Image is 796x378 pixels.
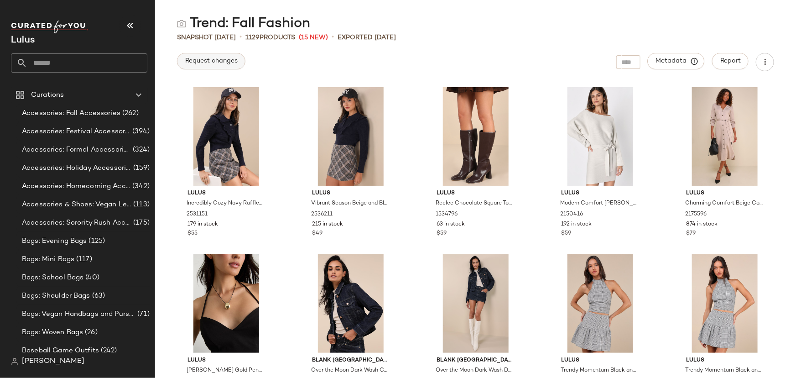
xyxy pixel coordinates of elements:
[554,254,646,353] img: 11994921_2486991.jpg
[312,220,343,229] span: 215 in stock
[685,199,763,208] span: Charming Comfort Beige Collared Button-Up Sweater Dress
[437,220,465,229] span: 63 in stock
[11,21,88,33] img: cfy_white_logo.C9jOOHJF.svg
[561,199,638,208] span: Modern Comfort [PERSON_NAME] Sleeve Mini Sweater Dress
[22,356,84,367] span: [PERSON_NAME]
[685,367,763,375] span: Trendy Momentum Black and White Plaid Mini Skirt
[562,230,572,238] span: $59
[436,199,514,208] span: Reelee Chocolate Square Toe Knee-High Boots
[187,189,265,198] span: Lulus
[299,33,328,42] span: (15 New)
[561,367,638,375] span: Trendy Momentum Black and White Plaid Backless Halter Top
[31,90,64,100] span: Curations
[22,273,83,283] span: Bags: School Bags
[311,210,333,219] span: 2536211
[99,346,117,356] span: (242)
[686,357,764,365] span: Lulus
[131,199,150,210] span: (113)
[131,163,150,173] span: (159)
[562,220,592,229] span: 192 in stock
[312,357,390,365] span: Blank [GEOGRAPHIC_DATA]
[22,108,120,119] span: Accessories: Fall Accessories
[679,87,771,186] img: 11771901_2175596.jpg
[679,254,771,353] img: 11995121_2486951.jpg
[720,58,741,65] span: Report
[135,309,150,320] span: (71)
[22,145,131,155] span: Accessories: Formal Accessories
[22,218,131,228] span: Accessories: Sorority Rush Accessories
[22,181,130,192] span: Accessories: Homecoming Accessories
[430,254,522,353] img: 12169961_2485171.jpg
[305,254,397,353] img: 12165041_2485191.jpg
[22,327,83,338] span: Bags: Woven Bags
[648,53,705,69] button: Metadata
[338,33,396,42] p: Exported [DATE]
[83,273,99,283] span: (40)
[686,189,764,198] span: Lulus
[177,19,186,28] img: svg%3e
[180,254,272,353] img: 2726631_03_OM_2025-07-23.jpg
[187,367,264,375] span: [PERSON_NAME] Gold Pendant Cord Choker Necklace
[22,309,135,320] span: Bags: Vegan Handbags and Purses
[177,53,245,69] button: Request changes
[245,33,295,42] div: Products
[185,58,238,65] span: Request changes
[312,189,390,198] span: Lulus
[187,210,208,219] span: 2531151
[562,189,639,198] span: Lulus
[83,327,98,338] span: (26)
[430,87,522,186] img: 12053201_1534796.jpg
[554,87,646,186] img: 10553801_2150416.jpg
[332,32,334,43] span: •
[311,367,389,375] span: Over the Moon Dark Wash Cropped Denim Jacket
[187,199,264,208] span: Incredibly Cozy Navy Ruffled Collared Pullover Sweater
[130,126,150,137] span: (394)
[436,367,514,375] span: Over the Moon Dark Wash Denim Micro Mini Skirt
[177,15,310,33] div: Trend: Fall Fashion
[87,236,105,247] span: (125)
[187,220,218,229] span: 179 in stock
[437,230,447,238] span: $59
[656,57,697,65] span: Metadata
[130,181,150,192] span: (342)
[74,254,92,265] span: (117)
[187,230,198,238] span: $55
[686,230,696,238] span: $79
[561,210,583,219] span: 2150416
[245,34,260,41] span: 1129
[312,230,323,238] span: $49
[22,236,87,247] span: Bags: Evening Bags
[11,36,35,45] span: Current Company Name
[120,108,139,119] span: (262)
[180,87,272,186] img: 12172921_2531151.jpg
[22,254,74,265] span: Bags: Mini Bags
[305,87,397,186] img: 12111541_2536211.jpg
[131,145,150,155] span: (324)
[436,210,458,219] span: 1534796
[311,199,389,208] span: Vibrant Season Beige and Blue Plaid Mini Skirt
[22,291,90,301] span: Bags: Shoulder Bags
[22,163,131,173] span: Accessories: Holiday Accessories
[437,357,515,365] span: Blank [GEOGRAPHIC_DATA]
[685,210,707,219] span: 2175596
[187,357,265,365] span: Lulus
[562,357,639,365] span: Lulus
[131,218,150,228] span: (175)
[239,32,242,43] span: •
[177,33,236,42] span: Snapshot [DATE]
[686,220,718,229] span: 874 in stock
[22,126,130,137] span: Accessories: Festival Accessories
[437,189,515,198] span: Lulus
[11,358,18,365] img: svg%3e
[90,291,105,301] span: (63)
[22,346,99,356] span: Baseball Game Outfits
[22,199,131,210] span: Accessories & Shoes: Vegan Leather
[712,53,749,69] button: Report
